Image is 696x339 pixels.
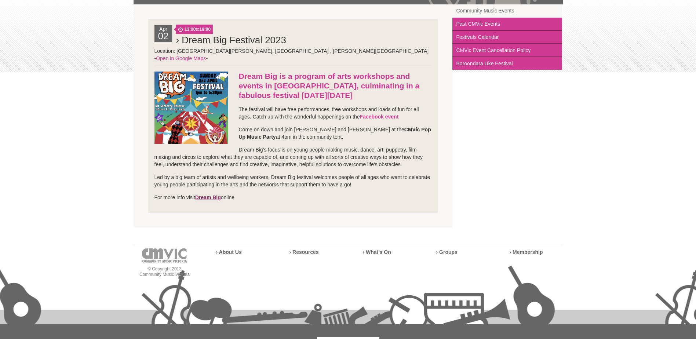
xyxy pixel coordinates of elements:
[154,72,228,144] img: Dream_Big.png
[452,18,562,31] a: Past CMVic Events
[154,146,432,168] p: Dream Big's focus is on young people making music, dance, art, puppetry, film-making and circus t...
[452,31,562,44] a: Festivals Calendar
[289,249,319,255] a: › Resources
[452,44,562,57] a: CMVic Event Cancellation Policy
[363,249,391,255] a: › What’s On
[195,194,221,200] a: Dream Big
[510,249,543,255] a: › Membership
[452,57,562,70] a: Boroondara Uke Festival
[176,25,213,34] span: to
[156,33,171,42] h2: 02
[154,72,432,100] h3: Dream Big is a program of arts workshops and events in [GEOGRAPHIC_DATA], culminating in a fabulo...
[142,248,187,263] img: cmvic-logo-footer.png
[154,126,432,141] p: Come on down and join [PERSON_NAME] and [PERSON_NAME] at the at 4pm in the community tent.
[199,27,211,32] strong: 19:00
[154,174,432,188] p: Led by a big team of artists and wellbeing workers, Dream Big festival welcomes people of all age...
[148,19,438,213] li: Location: [GEOGRAPHIC_DATA][PERSON_NAME], [GEOGRAPHIC_DATA] , [PERSON_NAME][GEOGRAPHIC_DATA] - -
[134,266,196,277] p: © Copyright 2013 Community Music Victoria
[360,114,399,120] a: Facebook event
[156,55,206,61] a: Open in Google Maps
[436,249,458,255] a: › Groups
[216,249,242,255] a: › About Us
[452,4,562,18] a: Community Music Events
[154,106,432,120] p: The festival will have free performances, free workshops and loads of fun for all ages. Catch up ...
[176,33,431,47] h2: › Dream Big Festival 2023
[154,25,172,42] div: Apr
[185,27,196,32] strong: 13:00
[154,194,432,201] p: For more info visit online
